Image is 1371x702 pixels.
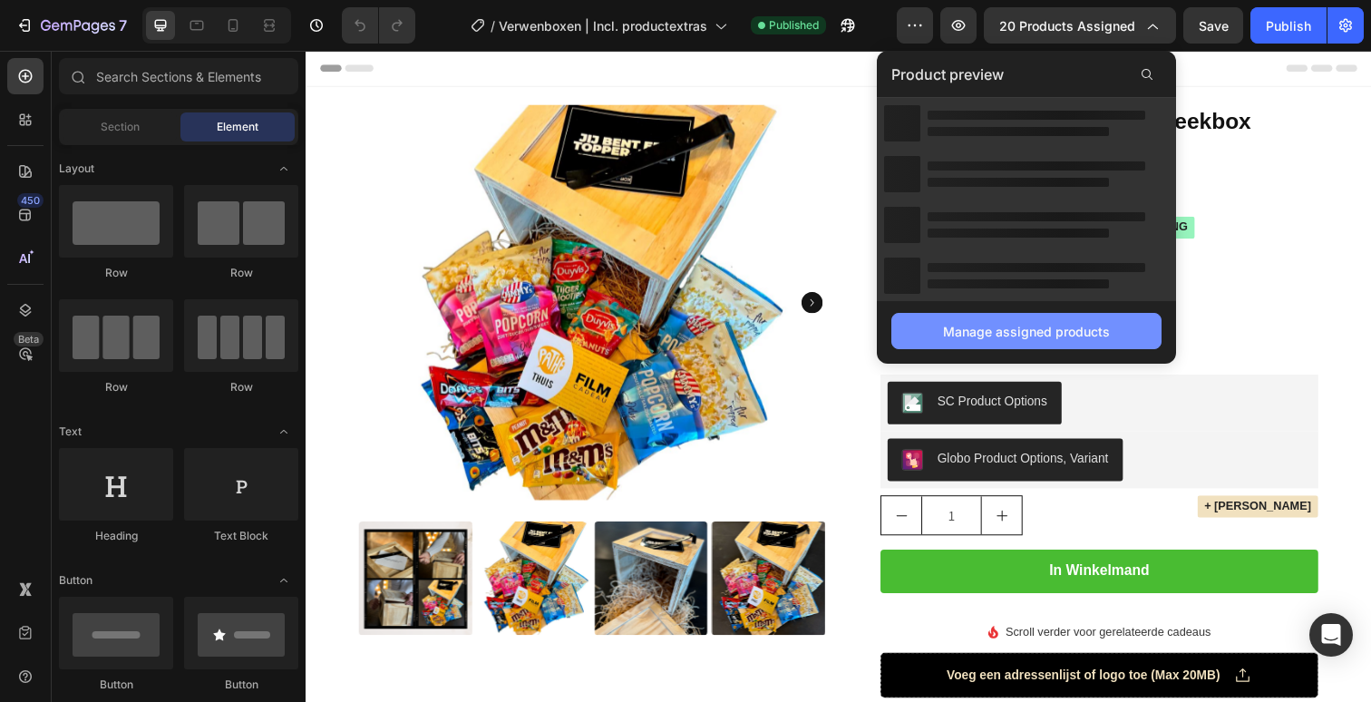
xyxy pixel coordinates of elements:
[269,566,298,595] span: Toggle open
[588,202,817,216] i: Van bioscoopgevoel. Tot huiskamercomfort.
[587,96,627,115] pre: merk
[655,627,934,649] div: Voeg een adressenlijst of logo toe (Max 20MB)
[645,407,820,426] div: Globo Product Options, Variant
[759,522,861,541] div: In Winkelmand
[628,455,690,494] input: quantity
[7,7,135,44] button: 7
[184,528,298,544] div: Text Block
[645,349,757,368] div: SC Product Options
[695,587,709,601] img: Alt Image
[608,349,630,371] img: CP2Uwo_GuYIDEAE=.png
[587,241,725,264] legend: Variant: Cadeaubox
[588,455,628,494] button: decrement
[999,16,1135,35] span: 20 products assigned
[587,510,1034,554] button: In Winkelmand
[910,454,1034,477] pre: + [PERSON_NAME]
[506,247,528,268] button: Carousel Next Arrow
[943,322,1110,341] div: Manage assigned products
[594,338,772,382] button: SC Product Options
[608,407,630,429] img: CNmi6eePj4UDEAE=.png
[306,51,1371,702] iframe: Design area
[891,313,1162,349] button: Manage assigned products
[1266,16,1311,35] div: Publish
[59,424,82,440] span: Text
[594,396,834,440] button: Globo Product Options, Variant
[217,119,258,135] span: Element
[342,7,415,44] div: Undo/Redo
[184,265,298,281] div: Row
[642,93,674,114] h2: KADO
[1183,7,1243,44] button: Save
[1199,18,1229,34] span: Save
[59,161,94,177] span: Layout
[14,332,44,346] div: Beta
[269,417,298,446] span: Toggle open
[59,58,298,94] input: Search Sections & Elements
[119,15,127,36] p: 7
[59,379,173,395] div: Row
[690,455,731,494] button: increment
[17,193,44,208] div: 450
[984,7,1176,44] button: 20 products assigned
[101,119,140,135] span: Section
[491,16,495,35] span: /
[59,572,92,589] span: Button
[587,166,654,197] div: €59,99
[668,176,754,187] p: No compare price
[59,528,173,544] div: Heading
[1309,613,1353,657] div: Open Intercom Messenger
[891,63,1004,85] span: Product preview
[603,288,668,303] span: Cadeaubox
[769,17,819,34] span: Published
[499,16,707,35] span: Verwenboxen | Incl. productextras
[59,265,173,281] div: Row
[769,170,908,192] pre: gratis verzending
[679,124,781,142] p: Over 1.343 reviews
[1250,7,1327,44] button: Publish
[184,379,298,395] div: Row
[59,677,173,693] div: Button
[269,154,298,183] span: Toggle open
[587,55,1034,89] h1: Pathe Thuis Filmpakket - Breekbox
[184,677,298,693] div: Button
[715,585,924,603] p: Scroll verder voor gerelateerde cadeaus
